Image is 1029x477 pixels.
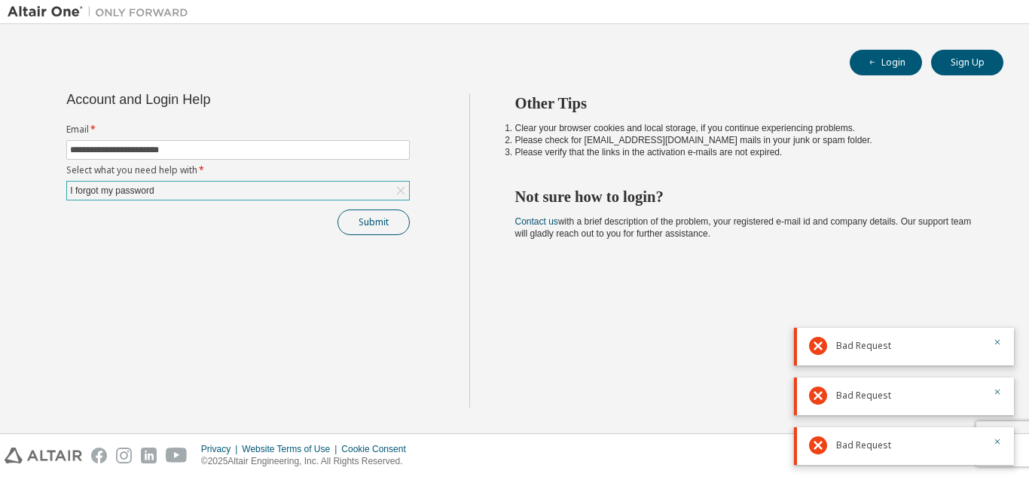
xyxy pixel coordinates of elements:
img: Altair One [8,5,196,20]
h2: Not sure how to login? [515,187,977,206]
img: youtube.svg [166,448,188,463]
h2: Other Tips [515,93,977,113]
div: I forgot my password [67,182,409,200]
button: Submit [337,209,410,235]
div: Cookie Consent [341,443,414,455]
label: Email [66,124,410,136]
button: Login [850,50,922,75]
img: facebook.svg [91,448,107,463]
p: © 2025 Altair Engineering, Inc. All Rights Reserved. [201,455,415,468]
span: Bad Request [836,390,891,402]
li: Please verify that the links in the activation e-mails are not expired. [515,146,977,158]
img: linkedin.svg [141,448,157,463]
span: Bad Request [836,340,891,352]
button: Sign Up [931,50,1003,75]
li: Clear your browser cookies and local storage, if you continue experiencing problems. [515,122,977,134]
li: Please check for [EMAIL_ADDRESS][DOMAIN_NAME] mails in your junk or spam folder. [515,134,977,146]
span: Bad Request [836,439,891,451]
a: Contact us [515,216,558,227]
div: Website Terms of Use [242,443,341,455]
div: Privacy [201,443,242,455]
label: Select what you need help with [66,164,410,176]
span: with a brief description of the problem, your registered e-mail id and company details. Our suppo... [515,216,972,239]
div: Account and Login Help [66,93,341,105]
img: instagram.svg [116,448,132,463]
img: altair_logo.svg [5,448,82,463]
div: I forgot my password [68,182,156,199]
